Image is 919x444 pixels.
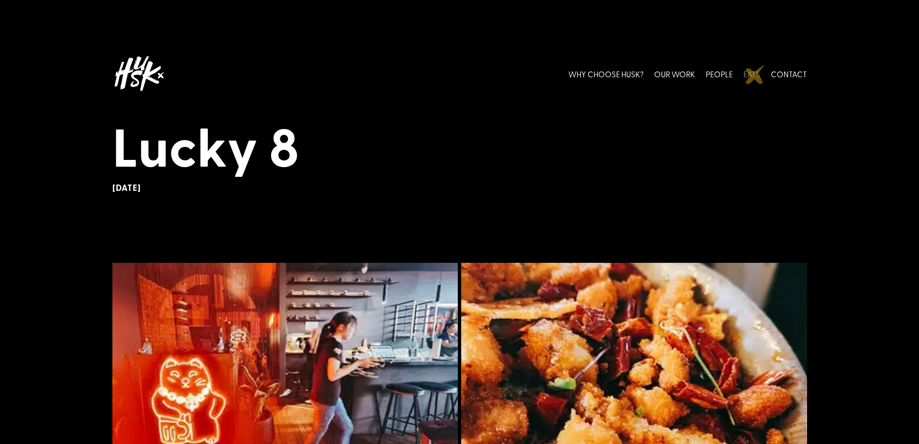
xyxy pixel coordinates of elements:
h1: Lucky 8 [112,114,807,183]
a: WHY CHOOSE HUSK? [568,52,644,95]
h6: [DATE] [112,183,807,193]
a: PEOPLE [706,52,733,95]
a: EATS [743,52,760,95]
a: CONTACT [771,52,807,95]
a: OUR WORK [654,52,695,95]
img: Husk logo [112,52,165,95]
